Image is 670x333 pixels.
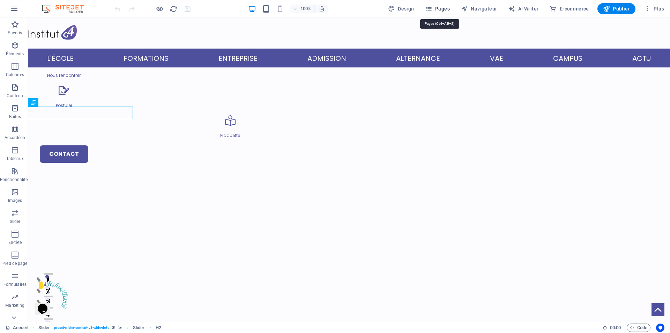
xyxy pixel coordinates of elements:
[458,3,500,14] button: Navigateur
[388,5,414,12] span: Design
[641,3,667,14] button: Plus
[547,3,591,14] button: E-commerce
[8,198,22,203] p: Images
[118,326,122,330] i: Cet élément contient un arrière-plan.
[603,5,630,12] span: Publier
[603,324,621,332] h6: Durée de la session
[5,303,24,308] p: Marketing
[3,3,46,30] img: Chat attention grabber
[644,5,664,12] span: Plus
[627,324,650,332] button: Code
[156,324,161,332] span: Cliquez pour sélectionner. Double-cliquez pour modifier.
[6,156,24,161] p: Tableaux
[461,5,497,12] span: Navigateur
[5,135,25,140] p: Accordéon
[2,261,27,266] p: Pied de page
[423,3,453,14] button: Pages
[610,324,621,332] span: 00 00
[6,51,24,57] p: Éléments
[6,324,28,332] a: Cliquez pour annuler la sélection. Double-cliquez pour ouvrir Pages.
[656,324,664,332] button: Usercentrics
[40,5,92,13] img: Editor Logo
[508,5,538,12] span: AI Writer
[6,72,24,78] p: Colonnes
[38,324,161,332] nav: breadcrumb
[300,5,312,13] h6: 100%
[112,326,115,330] i: Cet élément est une présélection personnalisable.
[16,256,25,258] button: 1
[38,324,50,332] span: Cliquez pour sélectionner. Double-cliquez pour modifier.
[505,3,541,14] button: AI Writer
[155,5,164,13] button: Cliquez ici pour quitter le mode Aperçu et poursuivre l'édition.
[385,3,417,14] button: Design
[597,3,635,14] button: Publier
[10,219,21,224] p: Slider
[9,114,21,120] p: Boîtes
[550,5,589,12] span: E-commerce
[7,93,23,99] p: Contenu
[16,301,25,302] button: 5
[630,324,647,332] span: Code
[615,325,616,330] span: :
[53,324,109,332] span: . preset-slider-content-v3-wide-dots
[290,5,315,13] button: 100%
[170,5,178,13] i: Actualiser la page
[8,240,22,245] p: En-tête
[3,3,40,30] div: CloseChat attention grabber
[169,5,178,13] button: reload
[133,324,145,332] span: Cliquez pour sélectionner. Double-cliquez pour modifier.
[8,30,22,36] p: Favoris
[3,282,27,287] p: Formulaires
[319,6,325,12] i: Lors du redimensionnement, ajuster automatiquement le niveau de zoom en fonction de l'appareil sé...
[425,5,450,12] span: Pages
